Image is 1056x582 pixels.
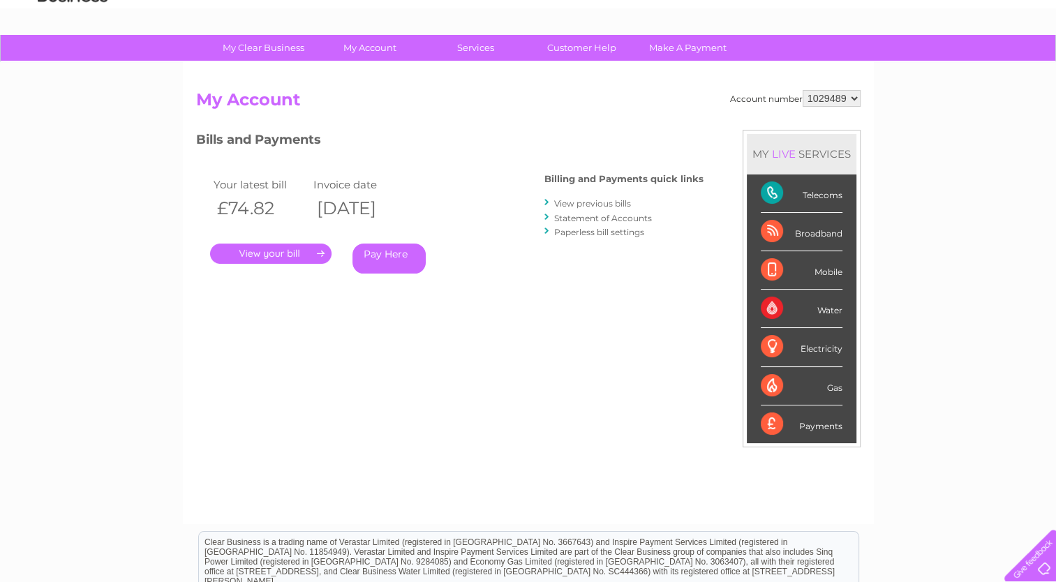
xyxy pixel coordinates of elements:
[845,59,876,70] a: Energy
[312,35,427,61] a: My Account
[761,290,842,328] div: Water
[310,175,410,194] td: Invoice date
[196,90,861,117] h2: My Account
[1010,59,1043,70] a: Log out
[524,35,639,61] a: Customer Help
[730,90,861,107] div: Account number
[761,213,842,251] div: Broadband
[630,35,745,61] a: Make A Payment
[935,59,955,70] a: Blog
[210,194,311,223] th: £74.82
[554,198,631,209] a: View previous bills
[884,59,926,70] a: Telecoms
[544,174,704,184] h4: Billing and Payments quick links
[761,174,842,213] div: Telecoms
[761,251,842,290] div: Mobile
[210,175,311,194] td: Your latest bill
[769,147,798,161] div: LIVE
[761,367,842,405] div: Gas
[199,8,858,68] div: Clear Business is a trading name of Verastar Limited (registered in [GEOGRAPHIC_DATA] No. 3667643...
[352,244,426,274] a: Pay Here
[310,194,410,223] th: [DATE]
[37,36,108,79] img: logo.png
[963,59,997,70] a: Contact
[761,405,842,443] div: Payments
[810,59,837,70] a: Water
[210,244,332,264] a: .
[206,35,321,61] a: My Clear Business
[554,213,652,223] a: Statement of Accounts
[418,35,533,61] a: Services
[747,134,856,174] div: MY SERVICES
[761,328,842,366] div: Electricity
[793,7,889,24] a: 0333 014 3131
[196,130,704,154] h3: Bills and Payments
[554,227,644,237] a: Paperless bill settings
